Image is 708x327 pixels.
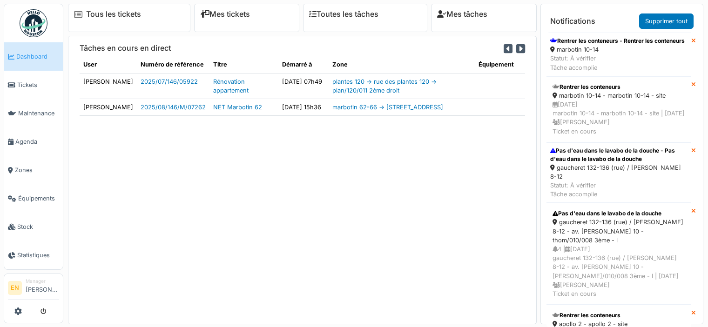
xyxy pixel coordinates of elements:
[550,147,688,163] div: Pas d'eau dans le lavabo de la douche - Pas d'eau dans le lavabo de la douche
[141,104,206,111] a: 2025/08/146/M/07262
[83,61,97,68] span: translation missing: fr.shared.user
[26,278,59,285] div: Manager
[4,99,63,127] a: Maintenance
[15,166,59,174] span: Zones
[200,10,250,19] a: Mes tickets
[553,245,685,298] div: 4 | [DATE] gaucheret 132-136 (rue) / [PERSON_NAME] 8-12 - av. [PERSON_NAME] 10 - [PERSON_NAME]/01...
[8,281,22,295] li: EN
[80,73,137,99] td: [PERSON_NAME]
[639,13,694,29] a: Supprimer tout
[550,45,685,54] div: marbotin 10-14
[546,203,691,305] a: Pas d'eau dans le lavabo de la douche gaucheret 132-136 (rue) / [PERSON_NAME] 8-12 - av. [PERSON_...
[475,56,525,73] th: Équipement
[553,218,685,245] div: gaucheret 132-136 (rue) / [PERSON_NAME] 8-12 - av. [PERSON_NAME] 10 - thom/010/008 3ème - l
[16,52,59,61] span: Dashboard
[141,78,198,85] a: 2025/07/146/05922
[80,99,137,115] td: [PERSON_NAME]
[4,213,63,241] a: Stock
[17,80,59,89] span: Tickets
[4,127,63,156] a: Agenda
[332,104,443,111] a: marbotin 62-66 -> [STREET_ADDRESS]
[209,56,278,73] th: Titre
[550,163,688,181] div: gaucheret 132-136 (rue) / [PERSON_NAME] 8-12
[18,109,59,118] span: Maintenance
[278,73,329,99] td: [DATE] 07h49
[329,56,475,73] th: Zone
[4,241,63,269] a: Statistiques
[553,311,685,320] div: Rentrer les conteneurs
[4,71,63,99] a: Tickets
[8,278,59,300] a: EN Manager[PERSON_NAME]
[278,99,329,115] td: [DATE] 15h36
[278,56,329,73] th: Démarré à
[213,78,249,94] a: Rénovation appartement
[20,9,47,37] img: Badge_color-CXgf-gQk.svg
[546,33,691,76] a: Rentrer les conteneurs - Rentrer les conteneurs marbotin 10-14 Statut: À vérifierTâche accomplie
[546,76,691,142] a: Rentrer les conteneurs marbotin 10-14 - marbotin 10-14 - site [DATE]marbotin 10-14 - marbotin 10-...
[550,17,595,26] h6: Notifications
[137,56,209,73] th: Numéro de référence
[550,181,688,199] div: Statut: À vérifier Tâche accomplie
[309,10,378,19] a: Toutes les tâches
[332,78,437,94] a: plantes 120 -> rue des plantes 120 -> plan/120/011 2ème droit
[553,209,685,218] div: Pas d'eau dans le lavabo de la douche
[553,91,685,100] div: marbotin 10-14 - marbotin 10-14 - site
[553,100,685,136] div: [DATE] marbotin 10-14 - marbotin 10-14 - site | [DATE] [PERSON_NAME] Ticket en cours
[4,156,63,184] a: Zones
[553,83,685,91] div: Rentrer les conteneurs
[17,222,59,231] span: Stock
[550,37,685,45] div: Rentrer les conteneurs - Rentrer les conteneurs
[550,54,685,72] div: Statut: À vérifier Tâche accomplie
[18,194,59,203] span: Équipements
[80,44,171,53] h6: Tâches en cours en direct
[17,251,59,260] span: Statistiques
[86,10,141,19] a: Tous les tickets
[4,42,63,71] a: Dashboard
[4,184,63,213] a: Équipements
[437,10,487,19] a: Mes tâches
[15,137,59,146] span: Agenda
[26,278,59,298] li: [PERSON_NAME]
[213,104,262,111] a: NET Marbotin 62
[546,142,691,203] a: Pas d'eau dans le lavabo de la douche - Pas d'eau dans le lavabo de la douche gaucheret 132-136 (...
